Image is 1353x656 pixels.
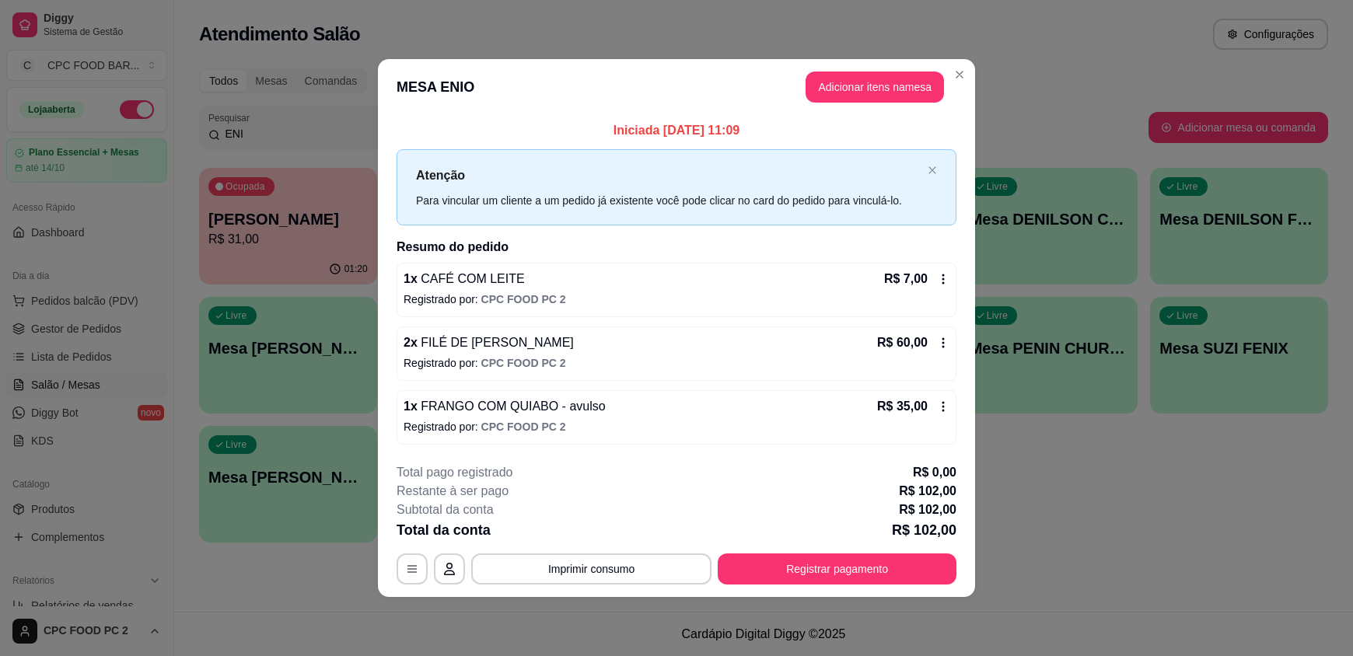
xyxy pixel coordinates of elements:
[397,121,956,140] p: Iniciada [DATE] 11:09
[899,501,956,519] p: R$ 102,00
[892,519,956,541] p: R$ 102,00
[928,166,937,176] button: close
[877,397,928,416] p: R$ 35,00
[913,463,956,482] p: R$ 0,00
[718,553,956,584] button: Registrar pagamento
[404,333,574,352] p: 2 x
[378,59,975,115] header: MESA ENIO
[481,293,566,305] span: CPC FOOD PC 2
[806,72,944,103] button: Adicionar itens namesa
[481,357,566,369] span: CPC FOOD PC 2
[397,482,509,501] p: Restante à ser pago
[418,336,574,349] span: FILÉ DE [PERSON_NAME]
[397,519,491,541] p: Total da conta
[397,463,512,482] p: Total pago registrado
[404,355,949,371] p: Registrado por:
[397,501,494,519] p: Subtotal da conta
[416,192,921,209] div: Para vincular um cliente a um pedido já existente você pode clicar no card do pedido para vinculá...
[404,270,525,288] p: 1 x
[418,400,606,413] span: FRANGO COM QUIABO - avulso
[471,553,711,584] button: Imprimir consumo
[947,62,972,87] button: Close
[481,420,566,433] span: CPC FOOD PC 2
[404,419,949,434] p: Registrado por:
[877,333,928,352] p: R$ 60,00
[899,482,956,501] p: R$ 102,00
[884,270,928,288] p: R$ 7,00
[404,397,606,416] p: 1 x
[418,272,525,285] span: CAFÉ COM LEITE
[928,166,937,175] span: close
[416,166,921,185] p: Atenção
[404,291,949,307] p: Registrado por:
[397,238,956,256] h2: Resumo do pedido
